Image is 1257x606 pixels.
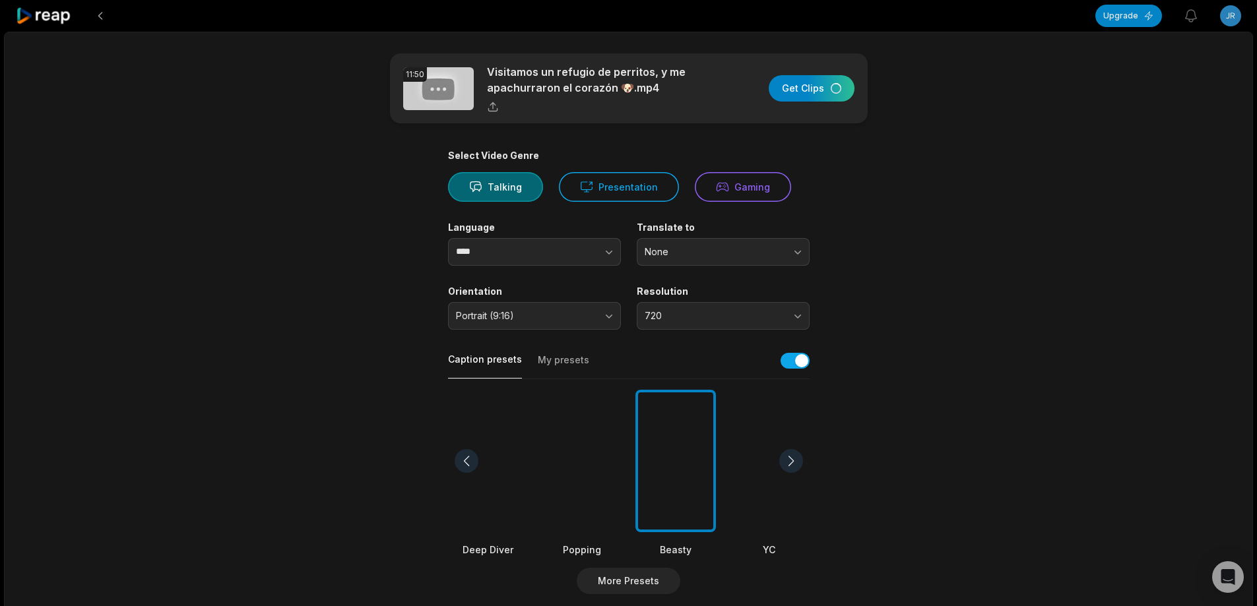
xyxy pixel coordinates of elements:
[695,172,791,202] button: Gaming
[448,543,529,557] div: Deep Diver
[635,543,716,557] div: Beasty
[645,246,783,258] span: None
[456,310,595,322] span: Portrait (9:16)
[637,302,810,330] button: 720
[769,75,854,102] button: Get Clips
[403,67,427,82] div: 11:50
[538,353,589,379] button: My presets
[1095,5,1162,27] button: Upgrade
[637,286,810,297] label: Resolution
[448,302,621,330] button: Portrait (9:16)
[448,172,543,202] button: Talking
[448,222,621,233] label: Language
[637,222,810,233] label: Translate to
[1212,561,1244,593] div: Open Intercom Messenger
[542,543,622,557] div: Popping
[448,353,522,379] button: Caption presets
[448,286,621,297] label: Orientation
[577,568,680,594] button: More Presets
[729,543,810,557] div: YC
[637,238,810,266] button: None
[559,172,679,202] button: Presentation
[645,310,783,322] span: 720
[448,150,810,162] div: Select Video Genre
[487,64,715,96] p: Visitamos un refugio de perritos, y me apachurraron el corazón 🐶.mp4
